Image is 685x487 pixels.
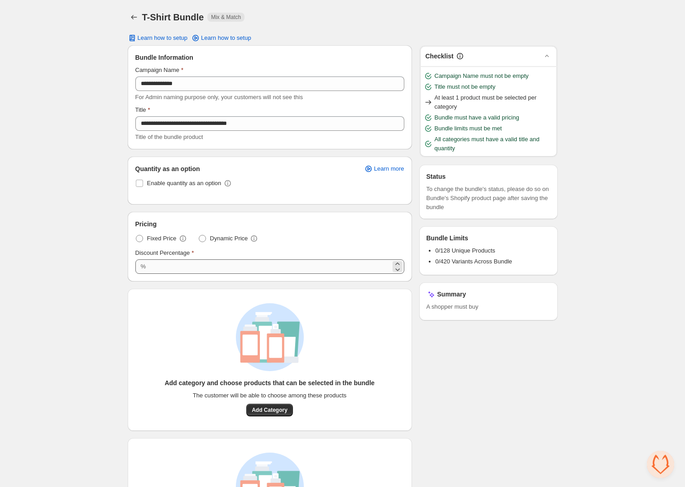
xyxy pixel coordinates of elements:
span: At least 1 product must be selected per category [435,93,553,111]
a: Learn how to setup [186,32,257,44]
span: Bundle Information [135,53,193,62]
button: Add Category [246,404,293,416]
label: Discount Percentage [135,248,194,258]
h3: Summary [437,290,466,299]
label: Title [135,105,150,115]
span: Title must not be empty [435,82,496,91]
span: The customer will be able to choose among these products [193,391,347,400]
span: Learn how to setup [201,34,251,42]
span: Pricing [135,220,157,229]
span: Bundle limits must be met [435,124,502,133]
h3: Status [426,172,446,181]
span: Fixed Price [147,234,177,243]
span: 0/128 Unique Products [436,247,495,254]
span: Title of the bundle product [135,134,203,140]
span: Learn how to setup [138,34,188,42]
span: For Admin naming purpose only, your customers will not see this [135,94,303,100]
span: To change the bundle's status, please do so on Bundle's Shopify product page after saving the bundle [426,185,551,212]
span: Mix & Match [211,14,241,21]
a: Learn more [359,162,409,175]
h3: Add category and choose products that can be selected in the bundle [165,378,375,387]
span: All categories must have a valid title and quantity [435,135,553,153]
span: 0/420 Variants Across Bundle [436,258,513,265]
button: Learn how to setup [122,32,193,44]
h3: Bundle Limits [426,234,469,243]
div: % [141,262,146,271]
label: Campaign Name [135,66,184,75]
a: Open chat [647,451,674,478]
span: Campaign Name must not be empty [435,72,529,81]
h1: T-Shirt Bundle [142,12,204,23]
span: Quantity as an option [135,164,200,173]
span: Bundle must have a valid pricing [435,113,519,122]
span: Add Category [252,406,287,414]
span: A shopper must buy [426,302,551,311]
span: Enable quantity as an option [147,180,221,186]
span: Dynamic Price [210,234,248,243]
h3: Checklist [426,52,454,61]
button: Back [128,11,140,24]
span: Learn more [374,165,404,172]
